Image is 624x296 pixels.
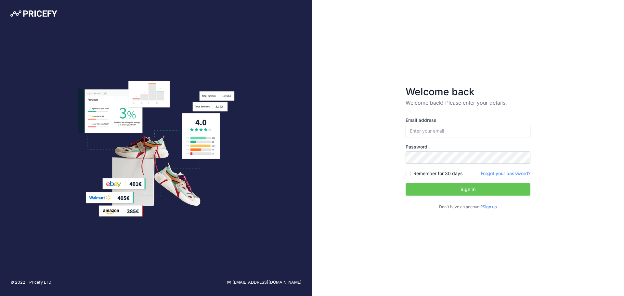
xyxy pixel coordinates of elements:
[406,183,530,196] button: Sign in
[406,125,530,137] input: Enter your email
[406,204,530,210] p: Don't have an account?
[413,170,462,177] label: Remember for 30 days
[227,279,302,286] a: [EMAIL_ADDRESS][DOMAIN_NAME]
[483,204,497,209] a: Sign up
[406,99,530,107] p: Welcome back! Please enter your details.
[406,144,530,150] label: Password
[10,10,57,17] img: Pricefy
[10,279,51,286] p: © 2022 - Pricefy LTD
[406,117,530,123] label: Email address
[406,86,530,97] h3: Welcome back
[481,171,530,176] a: Forgot your password?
